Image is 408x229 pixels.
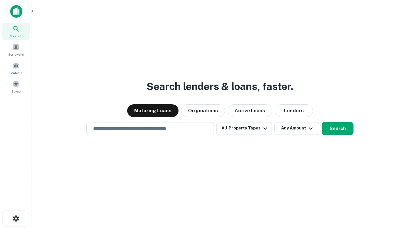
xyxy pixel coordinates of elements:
[322,122,353,135] button: Search
[2,59,30,77] a: Contacts
[228,104,272,117] button: Active Loans
[8,52,24,57] span: Borrowers
[2,23,30,40] a: Search
[10,33,22,38] span: Search
[2,41,30,58] a: Borrowers
[10,70,22,75] span: Contacts
[216,122,272,135] button: All Property Types
[10,5,22,18] img: capitalize-icon.png
[11,89,21,94] span: Saved
[275,104,313,117] button: Lenders
[274,122,319,135] button: Any Amount
[181,104,225,117] button: Originations
[147,79,293,94] h3: Search lenders & loans, faster.
[127,104,178,117] button: Maturing Loans
[376,178,408,209] iframe: Chat Widget
[2,78,30,95] a: Saved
